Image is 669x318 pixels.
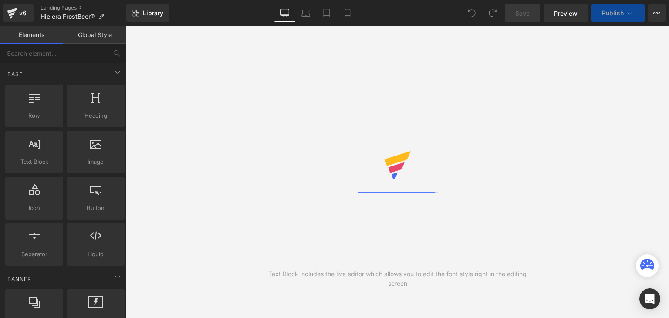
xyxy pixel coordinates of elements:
a: Global Style [63,26,126,44]
span: Icon [8,203,61,213]
div: Text Block includes the live editor which allows you to edit the font style right in the editing ... [262,269,534,288]
button: More [648,4,666,22]
span: Image [69,157,122,166]
span: Separator [8,250,61,259]
a: Desktop [274,4,295,22]
span: Liquid [69,250,122,259]
span: Row [8,111,61,120]
span: Preview [554,9,578,18]
a: Laptop [295,4,316,22]
div: Open Intercom Messenger [639,288,660,309]
span: Heading [69,111,122,120]
a: Tablet [316,4,337,22]
span: Button [69,203,122,213]
span: Publish [602,10,624,17]
span: Save [515,9,530,18]
div: v6 [17,7,28,19]
span: Base [7,70,24,78]
span: Hielera FrostBeer® [41,13,95,20]
a: Mobile [337,4,358,22]
a: Landing Pages [41,4,126,11]
span: Banner [7,275,32,283]
button: Redo [484,4,501,22]
span: Text Block [8,157,61,166]
a: New Library [126,4,169,22]
a: Preview [544,4,588,22]
a: v6 [3,4,34,22]
span: Library [143,9,163,17]
button: Publish [591,4,645,22]
button: Undo [463,4,480,22]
